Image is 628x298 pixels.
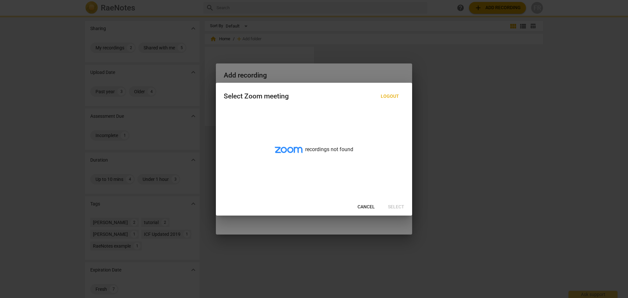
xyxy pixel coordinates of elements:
[224,92,289,100] div: Select Zoom meeting
[216,109,412,199] div: recordings not found
[375,91,404,102] button: Logout
[352,201,380,213] button: Cancel
[358,204,375,210] span: Cancel
[381,93,399,100] span: Logout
